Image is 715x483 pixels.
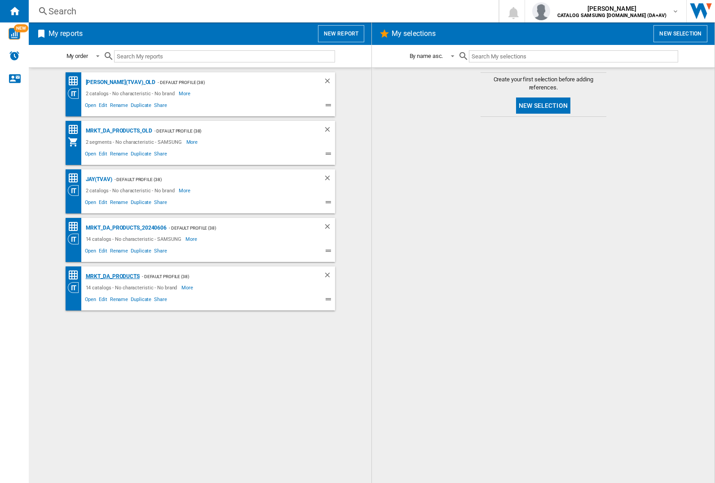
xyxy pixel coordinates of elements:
[323,271,335,282] div: Delete
[68,234,84,244] div: Category View
[653,25,707,42] button: New selection
[68,221,84,232] div: Price Matrix
[97,295,109,306] span: Edit
[84,282,182,293] div: 14 catalogs - No characteristic - No brand
[84,88,179,99] div: 2 catalogs - No characteristic - No brand
[152,125,305,137] div: - Default profile (38)
[557,4,666,13] span: [PERSON_NAME]
[84,174,112,185] div: JAY(TVAV)
[323,222,335,234] div: Delete
[112,174,305,185] div: - Default profile (38)
[68,282,84,293] div: Category View
[84,137,186,147] div: 2 segments - No characteristic - SAMSUNG
[129,198,153,209] span: Duplicate
[179,185,192,196] span: More
[84,295,98,306] span: Open
[155,77,305,88] div: - Default profile (38)
[97,247,109,257] span: Edit
[186,137,199,147] span: More
[129,150,153,160] span: Duplicate
[14,24,28,32] span: NEW
[167,222,305,234] div: - Default profile (38)
[84,185,179,196] div: 2 catalogs - No characteristic - No brand
[410,53,443,59] div: By name asc.
[114,50,335,62] input: Search My reports
[47,25,84,42] h2: My reports
[532,2,550,20] img: profile.jpg
[84,77,156,88] div: [PERSON_NAME](TVAV)_old
[109,150,129,160] span: Rename
[109,101,129,112] span: Rename
[129,101,153,112] span: Duplicate
[97,101,109,112] span: Edit
[68,185,84,196] div: Category View
[153,247,168,257] span: Share
[469,50,678,62] input: Search My selections
[68,124,84,135] div: Price Matrix
[49,5,475,18] div: Search
[153,295,168,306] span: Share
[68,137,84,147] div: My Assortment
[109,247,129,257] span: Rename
[84,222,167,234] div: MRKT_DA_PRODUCTS_20240606
[84,198,98,209] span: Open
[109,295,129,306] span: Rename
[129,295,153,306] span: Duplicate
[9,28,20,40] img: wise-card.svg
[153,150,168,160] span: Share
[153,101,168,112] span: Share
[129,247,153,257] span: Duplicate
[140,271,305,282] div: - Default profile (38)
[84,125,152,137] div: MRKT_DA_PRODUCTS_OLD
[97,198,109,209] span: Edit
[516,97,570,114] button: New selection
[84,150,98,160] span: Open
[318,25,364,42] button: New report
[390,25,437,42] h2: My selections
[481,75,606,92] span: Create your first selection before adding references.
[323,125,335,137] div: Delete
[97,150,109,160] span: Edit
[323,77,335,88] div: Delete
[84,101,98,112] span: Open
[84,247,98,257] span: Open
[109,198,129,209] span: Rename
[84,271,140,282] div: MRKT_DA_PRODUCTS
[179,88,192,99] span: More
[84,234,186,244] div: 14 catalogs - No characteristic - SAMSUNG
[181,282,194,293] span: More
[185,234,199,244] span: More
[68,173,84,184] div: Price Matrix
[9,50,20,61] img: alerts-logo.svg
[323,174,335,185] div: Delete
[68,75,84,87] div: Price Matrix
[557,13,666,18] b: CATALOG SAMSUNG [DOMAIN_NAME] (DA+AV)
[68,88,84,99] div: Category View
[66,53,88,59] div: My order
[153,198,168,209] span: Share
[68,270,84,281] div: Price Matrix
